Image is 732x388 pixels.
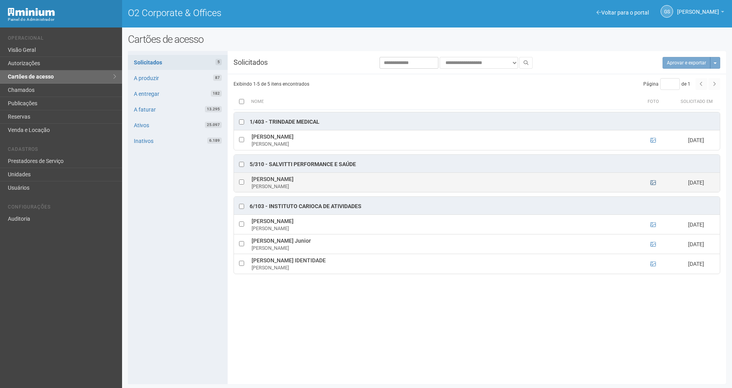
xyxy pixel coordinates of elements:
[250,254,633,274] td: [PERSON_NAME] IDENTIDADE
[250,172,633,192] td: [PERSON_NAME]
[128,33,726,45] h2: Cartões de acesso
[688,221,704,228] span: [DATE]
[650,221,656,228] a: Ver foto
[688,241,704,247] span: [DATE]
[252,183,632,190] div: [PERSON_NAME]
[215,59,222,65] span: 5
[688,137,704,143] span: [DATE]
[228,59,311,66] h3: Solicitados
[128,8,421,18] h1: O2 Corporate & Offices
[128,55,228,70] a: Solicitados5
[677,10,724,16] a: [PERSON_NAME]
[650,241,656,247] a: Ver foto
[128,134,228,148] a: Inativos6.189
[128,86,228,101] a: A entregar182
[634,94,673,110] th: Foto
[128,71,228,86] a: A produzir87
[207,137,222,144] span: 6.189
[250,161,356,168] div: 5/310 - Salvitti Performance e Saúde
[597,9,649,16] a: Voltar para o portal
[650,261,656,267] a: Ver foto
[205,106,222,112] span: 13.295
[128,118,228,133] a: Ativos25.097
[661,5,673,18] a: GS
[128,102,228,117] a: A faturar13.295
[8,204,116,212] li: Configurações
[8,16,116,23] div: Painel do Administrador
[249,94,634,110] th: Nome
[250,203,361,210] div: 6/103 - INSTITUTO CARIOCA DE ATIVIDADES
[650,179,656,186] a: Ver foto
[677,1,719,15] span: Gabriela Souza
[688,261,704,267] span: [DATE]
[205,122,222,128] span: 25.097
[252,225,632,232] div: [PERSON_NAME]
[8,8,55,16] img: Minium
[250,215,633,234] td: [PERSON_NAME]
[250,118,319,126] div: 1/403 - Trindade Medical
[252,264,632,271] div: [PERSON_NAME]
[252,245,632,252] div: [PERSON_NAME]
[8,35,116,44] li: Operacional
[211,90,222,97] span: 182
[252,141,632,148] div: [PERSON_NAME]
[234,81,309,87] span: Exibindo 1-5 de 5 itens encontrados
[250,234,633,254] td: [PERSON_NAME] Junior
[688,179,704,186] span: [DATE]
[681,99,713,104] span: Solicitado em
[643,81,690,87] span: Página de 1
[213,75,222,81] span: 87
[650,137,656,143] a: Ver foto
[250,130,633,150] td: [PERSON_NAME]
[8,146,116,155] li: Cadastros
